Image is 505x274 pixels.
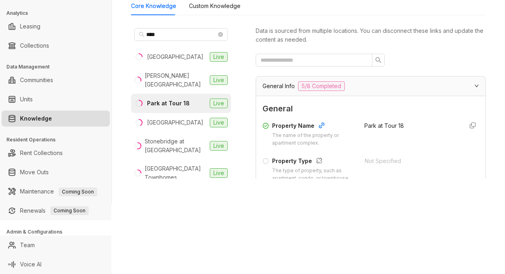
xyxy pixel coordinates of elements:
li: Communities [2,72,110,88]
div: The name of the property or apartment complex. [272,132,355,147]
a: Team [20,237,35,253]
span: Live [210,168,228,178]
span: General [262,103,479,115]
div: Custom Knowledge [189,2,241,10]
div: [GEOGRAPHIC_DATA] Townhomes [145,164,207,182]
span: Live [210,118,228,127]
div: General Info5/8 Completed [256,77,485,96]
div: Property Name [272,121,355,132]
li: Rent Collections [2,145,110,161]
span: search [139,32,145,37]
a: Units [20,91,33,107]
div: [PERSON_NAME][GEOGRAPHIC_DATA] [145,71,207,89]
div: Stonebridge at [GEOGRAPHIC_DATA] [145,137,207,155]
span: Live [210,141,228,151]
span: Live [210,75,228,85]
span: General Info [262,82,295,91]
div: Not Specified [365,157,457,165]
span: Park at Tour 18 [364,122,404,129]
h3: Resident Operations [6,136,111,143]
a: Collections [20,38,49,54]
span: Live [210,99,228,108]
span: expanded [474,83,479,88]
span: close-circle [218,32,223,37]
a: Voice AI [20,256,42,272]
a: Rent Collections [20,145,63,161]
span: Coming Soon [50,206,89,215]
div: [GEOGRAPHIC_DATA] [147,118,203,127]
div: Property Type [272,157,355,167]
div: [GEOGRAPHIC_DATA] [147,52,203,61]
li: Voice AI [2,256,110,272]
h3: Analytics [6,10,111,17]
li: Knowledge [2,111,110,127]
li: Units [2,91,110,107]
div: Core Knowledge [131,2,176,10]
a: RenewalsComing Soon [20,203,89,219]
li: Maintenance [2,183,110,199]
span: Live [210,52,228,62]
div: The type of property, such as apartment, condo, or townhouse. [272,167,355,182]
li: Move Outs [2,164,110,180]
a: Communities [20,72,53,88]
h3: Data Management [6,63,111,71]
li: Team [2,237,110,253]
span: 5/8 Completed [298,81,345,91]
div: Park at Tour 18 [147,99,190,108]
li: Collections [2,38,110,54]
a: Knowledge [20,111,52,127]
span: search [375,57,382,63]
h3: Admin & Configurations [6,228,111,236]
a: Leasing [20,18,40,34]
li: Renewals [2,203,110,219]
li: Leasing [2,18,110,34]
div: Data is sourced from multiple locations. You can disconnect these links and update the content as... [256,26,486,44]
a: Move Outs [20,164,49,180]
span: Coming Soon [59,187,97,196]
